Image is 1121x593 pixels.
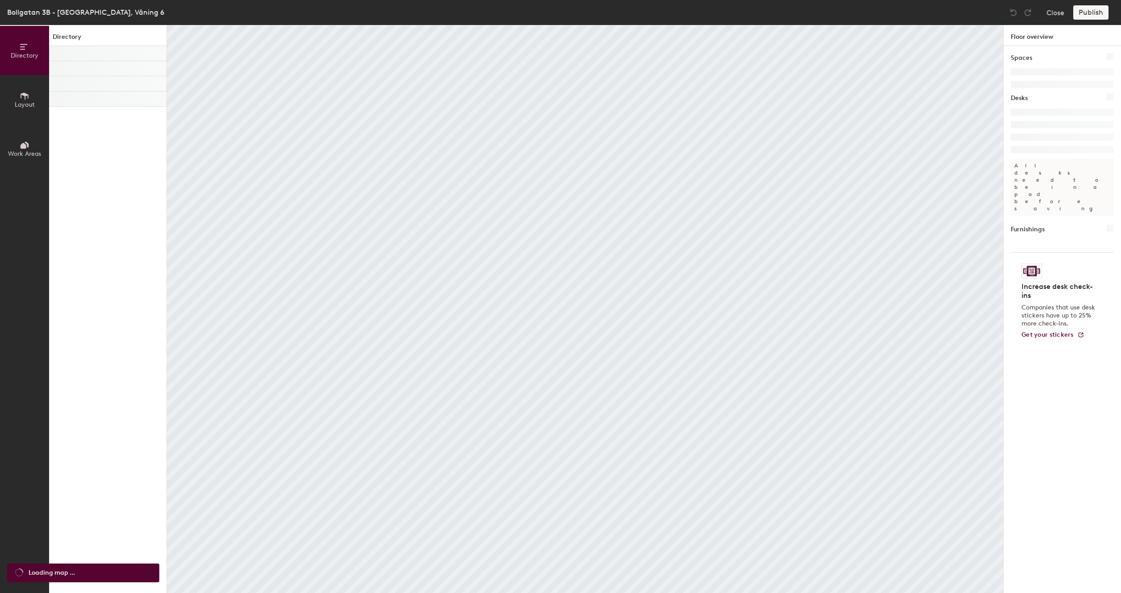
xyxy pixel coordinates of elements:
[167,25,1003,593] canvas: Map
[1009,8,1018,17] img: Undo
[1004,25,1121,46] h1: Floor overview
[1021,282,1098,300] h4: Increase desk check-ins
[1021,331,1084,339] a: Get your stickers
[1021,263,1042,279] img: Sticker logo
[49,32,166,46] h1: Directory
[1021,331,1074,338] span: Get your stickers
[1011,225,1045,234] h1: Furnishings
[1046,5,1064,20] button: Close
[8,150,41,158] span: Work Areas
[1021,304,1098,328] p: Companies that use desk stickers have up to 25% more check-ins.
[1011,159,1114,216] p: All desks need to be in a pod before saving
[11,52,38,59] span: Directory
[7,7,164,18] div: Bollgatan 3B - [GEOGRAPHIC_DATA], Våning 6
[1011,93,1028,103] h1: Desks
[1023,8,1032,17] img: Redo
[29,568,75,578] span: Loading map ...
[15,101,35,109] span: Layout
[1011,53,1032,63] h1: Spaces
